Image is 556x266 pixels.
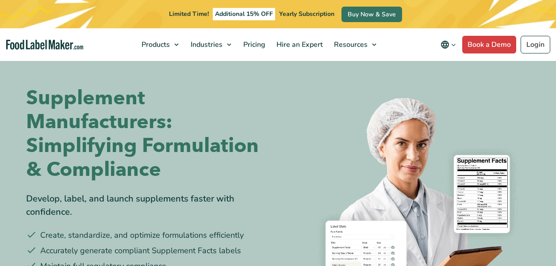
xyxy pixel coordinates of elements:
[26,192,272,219] div: Develop, label, and launch supplements faster with confidence.
[213,8,275,20] span: Additional 15% OFF
[271,28,326,61] a: Hire an Expert
[329,28,381,61] a: Resources
[26,245,272,257] li: Accurately generate compliant Supplement Facts labels
[434,36,462,53] button: Change language
[241,40,266,49] span: Pricing
[188,40,223,49] span: Industries
[274,40,324,49] span: Hire an Expert
[341,7,402,22] a: Buy Now & Save
[462,36,516,53] a: Book a Demo
[185,28,236,61] a: Industries
[26,86,272,182] h1: Supplement Manufacturers: Simplifying Formulation & Compliance
[521,36,550,53] a: Login
[6,40,84,50] a: Food Label Maker homepage
[279,10,334,18] span: Yearly Subscription
[136,28,183,61] a: Products
[238,28,269,61] a: Pricing
[331,40,368,49] span: Resources
[169,10,209,18] span: Limited Time!
[139,40,171,49] span: Products
[26,229,272,241] li: Create, standardize, and optimize formulations efficiently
